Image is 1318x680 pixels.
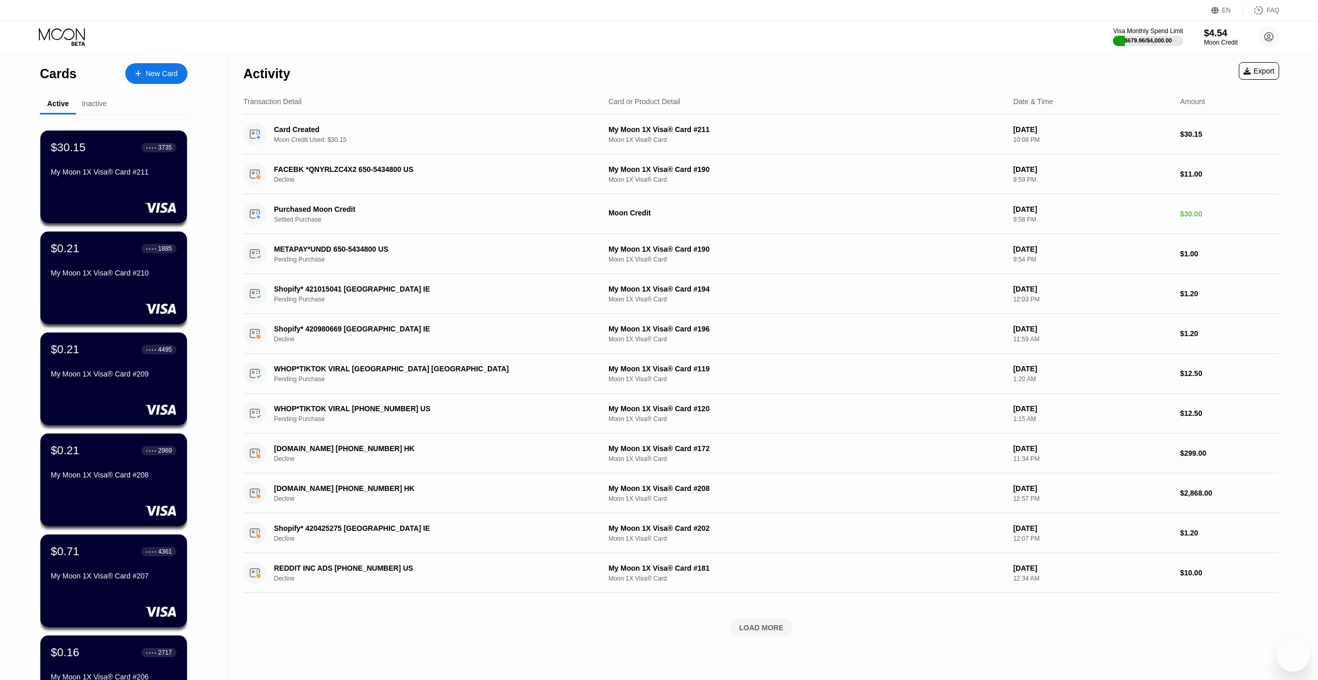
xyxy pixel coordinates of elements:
[146,146,156,149] div: ● ● ● ●
[40,534,187,627] div: $0.71● ● ● ●4361My Moon 1X Visa® Card #207
[1180,250,1279,258] div: $1.00
[243,314,1279,354] div: Shopify* 420980669 [GEOGRAPHIC_DATA] IEDeclineMy Moon 1X Visa® Card #196Moon 1X Visa® Card[DATE]1...
[1013,484,1171,493] div: [DATE]
[243,354,1279,394] div: WHOP*TIKTOK VIRAL [GEOGRAPHIC_DATA] [GEOGRAPHIC_DATA]Pending PurchaseMy Moon 1X Visa® Card #119Mo...
[274,455,595,462] div: Decline
[158,548,172,555] div: 4361
[1013,524,1171,532] div: [DATE]
[243,154,1279,194] div: FACEBK *QNYRLZC4X2 650-5434800 USDeclineMy Moon 1X Visa® Card #190Moon 1X Visa® Card[DATE]9:59 PM...
[609,365,1005,373] div: My Moon 1X Visa® Card #119
[1013,176,1171,183] div: 9:59 PM
[1013,256,1171,263] div: 9:54 PM
[82,99,107,108] div: Inactive
[274,484,573,493] div: [DOMAIN_NAME] [PHONE_NUMBER] HK
[274,336,595,343] div: Decline
[158,649,172,656] div: 2717
[1180,369,1279,378] div: $12.50
[609,97,680,106] div: Card or Product Detail
[243,394,1279,433] div: WHOP*TIKTOK VIRAL [PHONE_NUMBER] USPending PurchaseMy Moon 1X Visa® Card #120Moon 1X Visa® Card[D...
[158,245,172,252] div: 1885
[609,165,1005,173] div: My Moon 1X Visa® Card #190
[609,375,1005,383] div: Moon 1X Visa® Card
[609,125,1005,134] div: My Moon 1X Visa® Card #211
[609,336,1005,343] div: Moon 1X Visa® Card
[609,176,1005,183] div: Moon 1X Visa® Card
[40,66,77,81] div: Cards
[158,144,172,151] div: 3735
[1180,97,1205,106] div: Amount
[1180,449,1279,457] div: $299.00
[51,242,79,255] div: $0.21
[1243,5,1279,16] div: FAQ
[1013,216,1171,223] div: 9:58 PM
[274,564,573,572] div: REDDIT INC ADS [PHONE_NUMBER] US
[51,370,177,378] div: My Moon 1X Visa® Card #209
[1013,455,1171,462] div: 11:34 PM
[1180,409,1279,417] div: $12.50
[1113,27,1183,46] div: Visa Monthly Spend Limit$679.96/$4,000.00
[1204,39,1238,46] div: Moon Credit
[1180,170,1279,178] div: $11.00
[274,285,573,293] div: Shopify* 421015041 [GEOGRAPHIC_DATA] IE
[274,524,573,532] div: Shopify* 420425275 [GEOGRAPHIC_DATA] IE
[1180,290,1279,298] div: $1.20
[1277,639,1310,672] iframe: Mesajlaşma penceresini başlatma düğmesi, görüşme devam ediyor
[274,165,573,173] div: FACEBK *QNYRLZC4X2 650-5434800 US
[1180,210,1279,218] div: $30.00
[51,444,79,457] div: $0.21
[51,269,177,277] div: My Moon 1X Visa® Card #210
[274,444,573,453] div: [DOMAIN_NAME] [PHONE_NUMBER] HK
[1222,7,1231,14] div: EN
[1013,165,1171,173] div: [DATE]
[243,433,1279,473] div: [DOMAIN_NAME] [PHONE_NUMBER] HKDeclineMy Moon 1X Visa® Card #172Moon 1X Visa® Card[DATE]11:34 PM$...
[1013,245,1171,253] div: [DATE]
[1013,495,1171,502] div: 12:57 PM
[51,572,177,580] div: My Moon 1X Visa® Card #207
[609,285,1005,293] div: My Moon 1X Visa® Card #194
[146,651,156,654] div: ● ● ● ●
[274,176,595,183] div: Decline
[1204,28,1238,46] div: $4.54Moon Credit
[1180,130,1279,138] div: $30.15
[40,131,187,223] div: $30.15● ● ● ●3735My Moon 1X Visa® Card #211
[1211,5,1243,16] div: EN
[1013,404,1171,413] div: [DATE]
[1013,296,1171,303] div: 12:03 PM
[1013,125,1171,134] div: [DATE]
[47,99,69,108] div: Active
[40,332,187,425] div: $0.21● ● ● ●4495My Moon 1X Visa® Card #209
[1013,336,1171,343] div: 11:59 AM
[1013,285,1171,293] div: [DATE]
[51,471,177,479] div: My Moon 1X Visa® Card #208
[274,415,595,423] div: Pending Purchase
[51,168,177,176] div: My Moon 1X Visa® Card #211
[274,296,595,303] div: Pending Purchase
[146,348,156,351] div: ● ● ● ●
[609,455,1005,462] div: Moon 1X Visa® Card
[243,97,301,106] div: Transaction Detail
[609,444,1005,453] div: My Moon 1X Visa® Card #172
[243,66,290,81] div: Activity
[243,553,1279,593] div: REDDIT INC ADS [PHONE_NUMBER] USDeclineMy Moon 1X Visa® Card #181Moon 1X Visa® Card[DATE]12:34 AM...
[1180,529,1279,537] div: $1.20
[609,484,1005,493] div: My Moon 1X Visa® Card #208
[1013,325,1171,333] div: [DATE]
[158,346,172,353] div: 4495
[243,114,1279,154] div: Card CreatedMoon Credit Used: $30.15My Moon 1X Visa® Card #211Moon 1X Visa® Card[DATE]10:08 PM$30.15
[274,216,595,223] div: Settled Purchase
[1013,97,1053,106] div: Date & Time
[243,619,1279,636] div: LOAD MORE
[274,245,573,253] div: METAPAY*UNDD 650-5434800 US
[158,447,172,454] div: 2969
[243,473,1279,513] div: [DOMAIN_NAME] [PHONE_NUMBER] HKDeclineMy Moon 1X Visa® Card #208Moon 1X Visa® Card[DATE]12:57 PM$...
[609,415,1005,423] div: Moon 1X Visa® Card
[1180,329,1279,338] div: $1.20
[274,375,595,383] div: Pending Purchase
[274,535,595,542] div: Decline
[1180,569,1279,577] div: $10.00
[274,205,573,213] div: Purchased Moon Credit
[739,623,784,632] div: LOAD MORE
[274,404,573,413] div: WHOP*TIKTOK VIRAL [PHONE_NUMBER] US
[609,495,1005,502] div: Moon 1X Visa® Card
